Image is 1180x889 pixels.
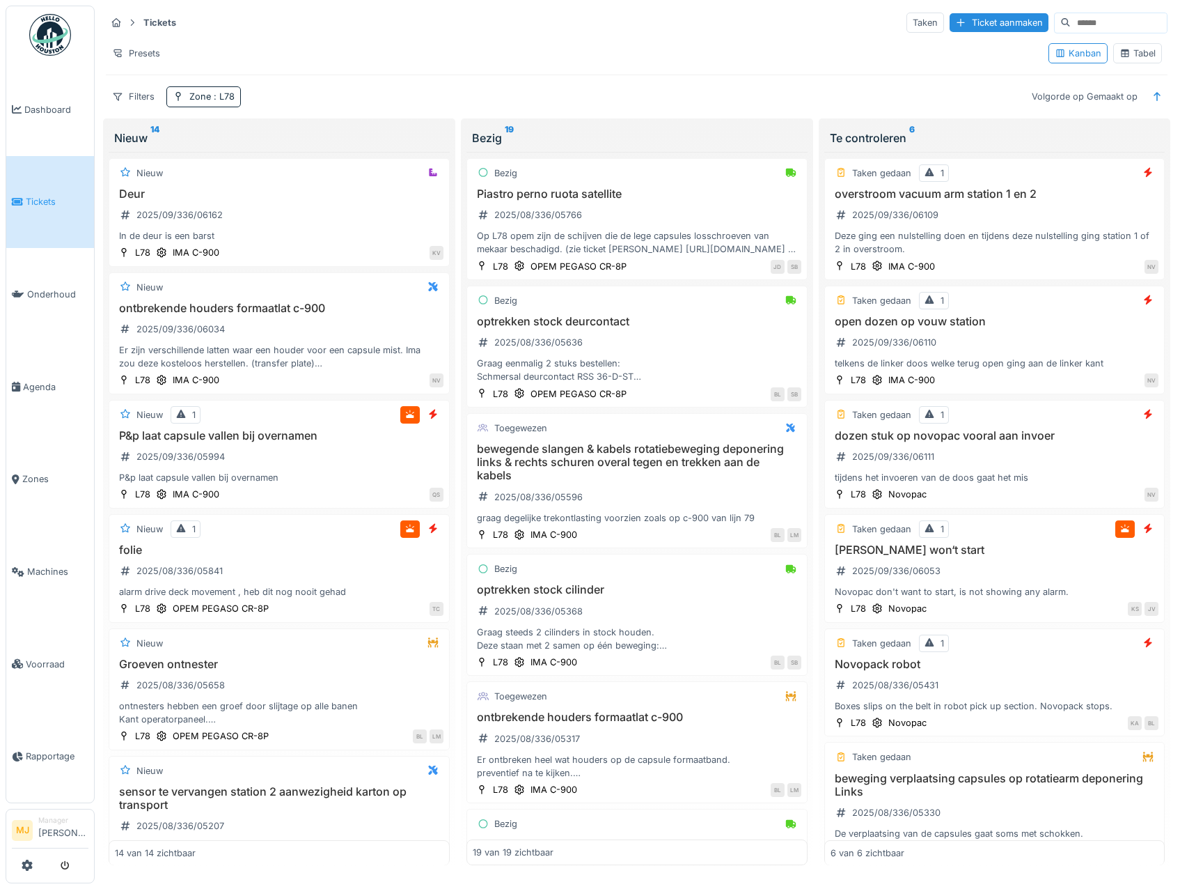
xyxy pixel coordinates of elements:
div: 2025/09/336/06034 [136,323,225,336]
div: IMA C-900 [173,246,219,259]
div: Ticket aanmaken [950,13,1048,32]
div: JV [1144,602,1158,616]
div: Filters [106,86,161,107]
div: Presets [106,43,166,63]
div: 1 [192,408,196,422]
div: Bezig [494,294,517,307]
div: 2025/08/336/05207 [136,819,224,833]
div: L78 [851,602,866,615]
div: Tabel [1119,47,1156,60]
li: MJ [12,820,33,841]
div: L78 [851,260,866,273]
div: Toegewezen [494,422,547,435]
div: P&p laat capsule vallen bij overnamen [115,471,443,484]
div: L78 [135,488,150,501]
div: IMA C-900 [530,783,577,796]
h3: sensor te vervangen station 2 aanwezigheid karton op transport [115,785,443,812]
h3: ontbrekende houders formaatlat c-900 [115,302,443,315]
div: BL [771,656,785,670]
div: NV [1144,488,1158,502]
div: BL [771,528,785,542]
div: 2025/08/336/05368 [494,605,583,618]
div: L78 [851,716,866,729]
div: BL [413,729,427,743]
div: Nieuw [136,637,163,650]
a: Tickets [6,156,94,249]
a: MJ Manager[PERSON_NAME] [12,815,88,849]
div: 2025/08/336/05841 [136,564,223,578]
div: 2025/08/336/05596 [494,490,583,504]
div: ontnesters hebben een groef door slijtage op alle banen Kant operatorpaneel. Hierdoor werkt het o... [115,699,443,726]
h3: [PERSON_NAME] won‘t start [831,543,1159,557]
sup: 14 [150,130,159,146]
div: IMA C-900 [173,373,219,387]
div: 1 [941,523,944,536]
div: Nieuw [136,408,163,422]
a: Dashboard [6,63,94,156]
h3: Piastro perno ruota satellite [473,187,801,201]
div: LM [430,729,443,743]
div: 2025/08/336/05636 [494,336,583,349]
span: Tickets [26,195,88,208]
div: LM [787,528,801,542]
div: 2025/09/336/06053 [852,564,941,578]
h3: optrekken stock cilinder [473,583,801,596]
h3: ontbrekende houders formaatlat c-900 [473,711,801,724]
div: L78 [135,729,150,743]
div: Bezig [494,817,517,830]
div: Taken [906,13,944,33]
h3: overstroom vacuum arm station 1 en 2 [831,187,1159,201]
span: Dashboard [24,103,88,116]
div: 1 [941,294,944,307]
div: Deze ging een nulstelling doen en tijdens deze nulstelling ging station 1 of 2 in overstroom. [831,229,1159,256]
div: IMA C-900 [173,488,219,501]
div: NV [430,373,443,387]
div: Manager [38,815,88,826]
h3: beweging verplaatsing capsules op rotatiearm deponering Links [831,772,1159,798]
div: Er ontbreken heel wat houders op de capsule formaatband. preventief na te kijken. reinigen, er pl... [473,753,801,780]
div: Kanban [1055,47,1101,60]
a: Rapportage [6,711,94,803]
h3: open dozen op vouw station [831,315,1159,328]
div: NV [1144,373,1158,387]
span: Rapportage [26,750,88,763]
div: OPEM PEGASO CR-8P [173,729,269,743]
div: JD [771,260,785,274]
div: KV [430,246,443,260]
div: SB [787,387,801,401]
h3: folie [115,543,443,557]
div: Taken gedaan [852,294,911,307]
div: Novopac [888,716,927,729]
div: L78 [135,246,150,259]
div: In de deur is een barst [115,229,443,242]
div: 1 [941,637,944,650]
div: 19 van 19 zichtbaar [473,846,553,859]
div: L78 [851,373,866,387]
div: Nieuw [114,130,444,146]
div: Taken gedaan [852,167,911,180]
div: Novopac [888,488,927,501]
div: Nieuw [136,764,163,778]
h3: Grijper houder van cassette [473,839,801,852]
div: 1 [941,408,944,422]
div: tijdens het invoeren van de doos gaat het mis [831,471,1159,484]
div: Taken gedaan [852,523,911,536]
sup: 6 [909,130,915,146]
h3: optrekken stock deurcontact [473,315,801,328]
div: Nieuw [136,281,163,294]
div: Taken gedaan [852,408,911,422]
div: Bezig [494,562,517,575]
div: 2025/09/336/06110 [852,336,936,349]
div: LM [787,783,801,797]
sup: 19 [505,130,514,146]
div: L78 [493,260,508,273]
div: Bezig [494,167,517,180]
div: 2025/09/336/06162 [136,208,223,222]
div: 6 van 6 zichtbaar [831,846,904,859]
div: OPEM PEGASO CR-8P [173,602,269,615]
div: QS [430,488,443,502]
div: Er zijn verschillende latten waar een houder voor een capsule mist. Ima zou deze kosteloos herste... [115,343,443,370]
div: TC [430,602,443,616]
div: BL [771,783,785,797]
div: 2025/08/336/05330 [852,806,941,819]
